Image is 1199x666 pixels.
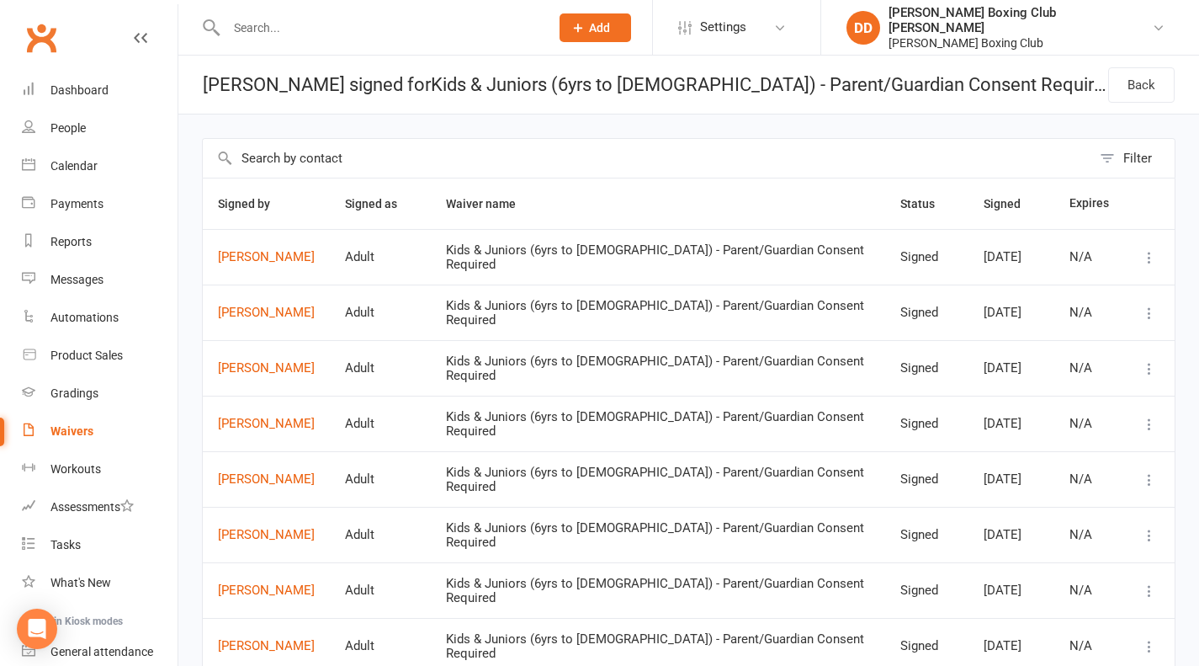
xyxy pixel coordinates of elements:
button: Signed as [345,194,416,214]
span: Waiver name [446,197,534,210]
div: [PERSON_NAME] signed for Kids & Juniors (6yrs to [DEMOGRAPHIC_DATA]) - Parent/Guardian Consent Re... [178,56,1108,114]
div: Workouts [50,462,101,476]
a: Tasks [22,526,178,564]
a: Gradings [22,375,178,413]
div: Kids & Juniors (6yrs to [DEMOGRAPHIC_DATA]) - Parent/Guardian Consent Required [446,466,870,493]
div: N/A [1069,583,1109,598]
a: Automations [22,299,178,337]
div: Payments [50,197,103,210]
div: Reports [50,235,92,248]
span: [DATE] [984,416,1021,431]
div: Tasks [50,538,81,551]
div: N/A [1069,639,1109,653]
a: [PERSON_NAME] [218,583,315,598]
div: [PERSON_NAME] Boxing Club [889,35,1152,51]
div: Automations [50,311,119,324]
button: Signed by [218,194,289,214]
div: Kids & Juniors (6yrs to [DEMOGRAPHIC_DATA]) - Parent/Guardian Consent Required [446,410,870,438]
div: Kids & Juniors (6yrs to [DEMOGRAPHIC_DATA]) - Parent/Guardian Consent Required [446,632,870,660]
div: Assessments [50,500,134,514]
button: Add [560,13,631,42]
a: Waivers [22,413,178,450]
td: Signed [885,562,968,618]
div: Kids & Juniors (6yrs to [DEMOGRAPHIC_DATA]) - Parent/Guardian Consent Required [446,354,870,382]
div: N/A [1069,417,1109,431]
span: Signed [984,197,1039,210]
a: [PERSON_NAME] [218,250,315,264]
td: Adult [330,562,431,618]
span: [DATE] [984,360,1021,376]
td: Signed [885,229,968,285]
div: N/A [1069,472,1109,487]
a: [PERSON_NAME] [218,361,315,376]
a: [PERSON_NAME] [218,639,315,653]
td: Adult [330,229,431,285]
div: N/A [1069,306,1109,320]
span: [DATE] [984,472,1021,487]
div: Gradings [50,386,98,400]
div: Dashboard [50,83,109,97]
td: Adult [330,451,431,507]
div: Kids & Juniors (6yrs to [DEMOGRAPHIC_DATA]) - Parent/Guardian Consent Required [446,577,870,605]
div: What's New [50,576,111,589]
span: Status [900,197,953,210]
button: Filter [1091,139,1175,178]
span: Add [589,21,610,35]
button: Signed [984,194,1039,214]
td: Adult [330,285,431,340]
a: Payments [22,185,178,223]
a: What's New [22,564,178,602]
a: People [22,109,178,147]
button: Status [900,194,953,214]
div: Filter [1123,148,1152,168]
div: Product Sales [50,349,123,362]
span: [DATE] [984,638,1021,653]
span: [DATE] [984,305,1021,320]
div: DD [846,11,880,45]
div: Kids & Juniors (6yrs to [DEMOGRAPHIC_DATA]) - Parent/Guardian Consent Required [446,243,870,271]
td: Signed [885,507,968,562]
div: N/A [1069,250,1109,264]
div: Messages [50,273,103,286]
a: [PERSON_NAME] [218,528,315,542]
span: Settings [700,8,746,46]
div: General attendance [50,645,153,658]
a: [PERSON_NAME] [218,417,315,431]
td: Signed [885,285,968,340]
a: Clubworx [20,17,62,59]
a: Product Sales [22,337,178,375]
div: Open Intercom Messenger [17,609,57,649]
td: Adult [330,340,431,396]
a: Assessments [22,488,178,526]
a: Calendar [22,147,178,185]
div: [PERSON_NAME] Boxing Club [PERSON_NAME] [889,5,1152,35]
td: Adult [330,507,431,562]
div: Kids & Juniors (6yrs to [DEMOGRAPHIC_DATA]) - Parent/Guardian Consent Required [446,521,870,549]
a: Reports [22,223,178,261]
a: Dashboard [22,72,178,109]
div: Waivers [50,424,93,438]
a: Workouts [22,450,178,488]
span: [DATE] [984,527,1021,542]
a: Messages [22,261,178,299]
div: Calendar [50,159,98,173]
td: Signed [885,340,968,396]
div: N/A [1069,361,1109,376]
span: [DATE] [984,249,1021,264]
a: [PERSON_NAME] [218,306,315,320]
td: Signed [885,451,968,507]
div: Kids & Juniors (6yrs to [DEMOGRAPHIC_DATA]) - Parent/Guardian Consent Required [446,299,870,327]
th: Expires [1054,178,1124,229]
span: Signed as [345,197,416,210]
a: [PERSON_NAME] [218,472,315,487]
span: Signed by [218,197,289,210]
td: Adult [330,396,431,451]
span: [DATE] [984,583,1021,598]
td: Signed [885,396,968,451]
div: N/A [1069,528,1109,542]
input: Search... [221,16,538,40]
button: Waiver name [446,194,534,214]
a: Back [1108,67,1175,103]
div: People [50,121,86,135]
input: Search by contact [203,139,1091,178]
